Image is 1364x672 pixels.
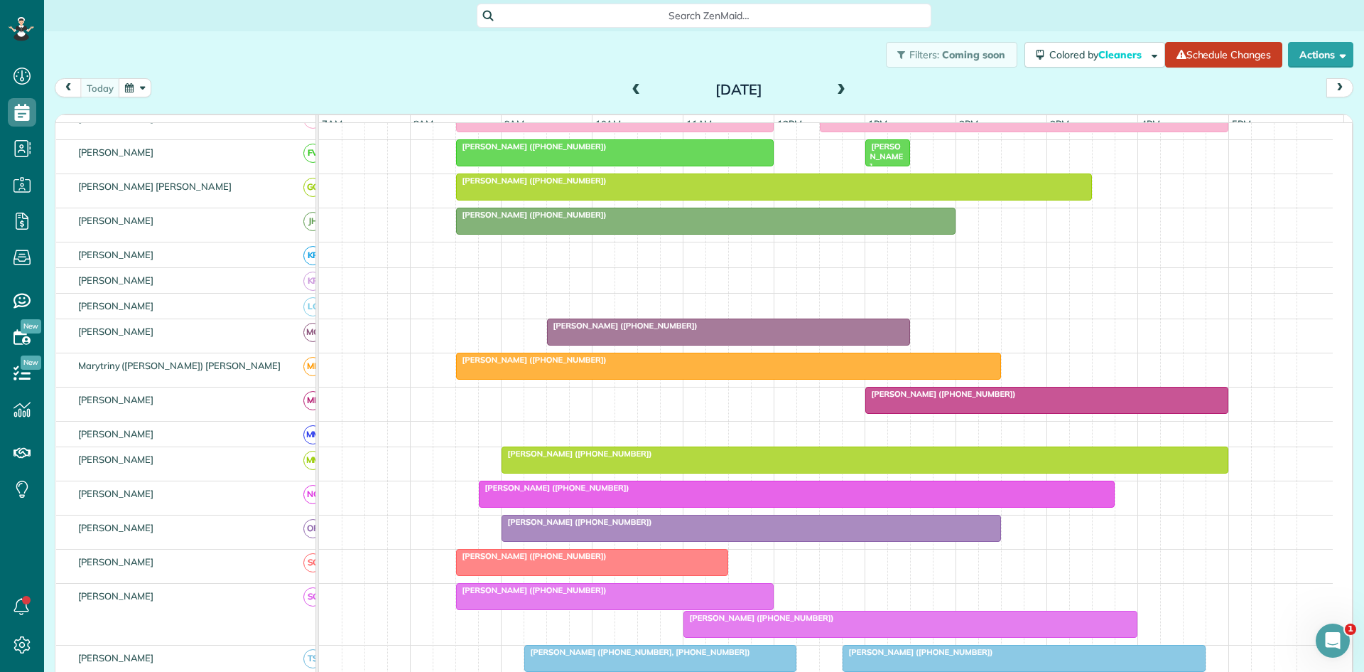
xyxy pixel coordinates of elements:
[75,360,283,371] span: Marytriny ([PERSON_NAME]) [PERSON_NAME]
[455,355,607,365] span: [PERSON_NAME] ([PHONE_NUMBER])
[303,649,323,668] span: TS
[21,356,41,370] span: New
[75,112,157,124] span: [PERSON_NAME]
[303,178,323,197] span: GG
[865,142,904,203] span: [PERSON_NAME] ([PHONE_NUMBER])
[55,78,82,97] button: prev
[1229,118,1254,129] span: 5pm
[303,451,323,470] span: MM
[75,146,157,158] span: [PERSON_NAME]
[303,246,323,265] span: KR
[455,585,607,595] span: [PERSON_NAME] ([PHONE_NUMBER])
[75,326,157,337] span: [PERSON_NAME]
[21,319,41,334] span: New
[303,553,323,572] span: SC
[303,297,323,316] span: LC
[502,118,528,129] span: 9am
[683,613,835,623] span: [PERSON_NAME] ([PHONE_NUMBER])
[478,483,630,493] span: [PERSON_NAME] ([PHONE_NUMBER])
[303,587,323,607] span: SC
[1024,42,1165,68] button: Colored byCleaners
[865,389,1017,399] span: [PERSON_NAME] ([PHONE_NUMBER])
[501,517,653,527] span: [PERSON_NAME] ([PHONE_NUMBER])
[1316,624,1350,658] iframe: Intercom live chat
[303,425,323,444] span: MM
[80,78,120,97] button: today
[1345,624,1356,635] span: 1
[75,300,157,311] span: [PERSON_NAME]
[942,48,1006,61] span: Coming soon
[75,522,157,533] span: [PERSON_NAME]
[455,551,607,561] span: [PERSON_NAME] ([PHONE_NUMBER])
[909,48,939,61] span: Filters:
[774,118,805,129] span: 12pm
[303,391,323,410] span: ML
[75,249,157,260] span: [PERSON_NAME]
[956,118,981,129] span: 2pm
[75,454,157,465] span: [PERSON_NAME]
[303,144,323,163] span: FV
[75,652,157,663] span: [PERSON_NAME]
[1098,48,1144,61] span: Cleaners
[75,274,157,286] span: [PERSON_NAME]
[865,118,890,129] span: 1pm
[303,485,323,504] span: NC
[75,215,157,226] span: [PERSON_NAME]
[75,394,157,405] span: [PERSON_NAME]
[455,176,607,186] span: [PERSON_NAME] ([PHONE_NUMBER])
[524,647,751,657] span: [PERSON_NAME] ([PHONE_NUMBER], [PHONE_NUMBER])
[546,321,698,331] span: [PERSON_NAME] ([PHONE_NUMBER])
[455,210,607,220] span: [PERSON_NAME] ([PHONE_NUMBER])
[1165,42,1282,68] a: Schedule Changes
[319,118,345,129] span: 7am
[501,449,653,459] span: [PERSON_NAME] ([PHONE_NUMBER])
[411,118,437,129] span: 8am
[75,590,157,602] span: [PERSON_NAME]
[303,212,323,231] span: JH
[303,357,323,376] span: ME
[303,519,323,538] span: OR
[1049,48,1147,61] span: Colored by
[1288,42,1353,68] button: Actions
[75,428,157,439] span: [PERSON_NAME]
[75,556,157,567] span: [PERSON_NAME]
[303,272,323,291] span: KR
[75,488,157,499] span: [PERSON_NAME]
[303,323,323,342] span: MG
[1138,118,1163,129] span: 4pm
[683,118,715,129] span: 11am
[1326,78,1353,97] button: next
[592,118,624,129] span: 10am
[455,142,607,151] span: [PERSON_NAME] ([PHONE_NUMBER])
[75,181,234,192] span: [PERSON_NAME] [PERSON_NAME]
[1047,118,1072,129] span: 3pm
[650,82,828,97] h2: [DATE]
[842,647,994,657] span: [PERSON_NAME] ([PHONE_NUMBER])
